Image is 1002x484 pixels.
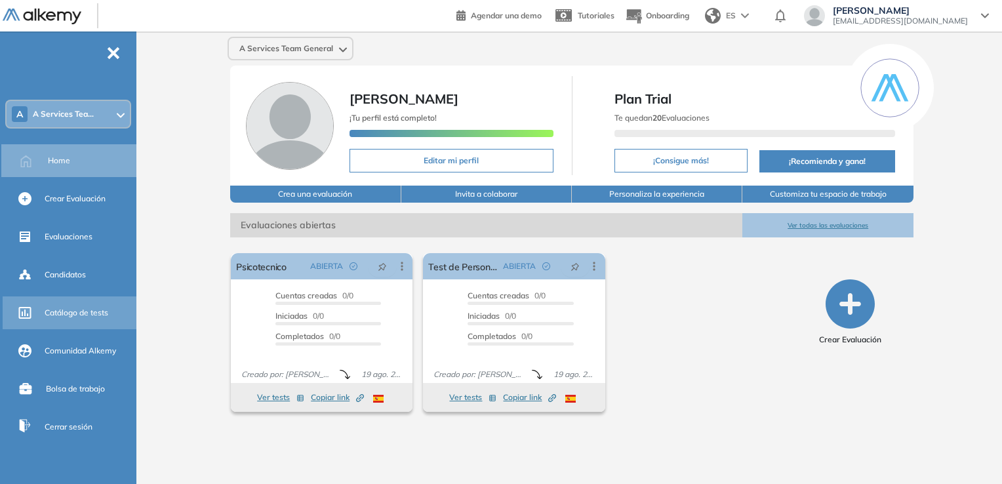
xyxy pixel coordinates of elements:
span: Cuentas creadas [275,291,337,300]
span: ABIERTA [503,260,536,272]
img: Logo [3,9,81,25]
span: 0/0 [468,311,516,321]
span: 19 ago. 2025 [548,369,599,380]
span: Onboarding [646,10,689,20]
button: Copiar link [311,390,364,405]
button: Copiar link [503,390,556,405]
span: [PERSON_NAME] [833,5,968,16]
span: A [16,109,23,119]
iframe: Chat Widget [936,421,1002,484]
span: A Services Team General [239,43,333,54]
span: Tutoriales [578,10,614,20]
button: pushpin [561,256,590,277]
span: Completados [468,331,516,341]
img: ESP [373,395,384,403]
span: ES [726,10,736,22]
span: 0/0 [275,311,324,321]
span: 0/0 [468,331,532,341]
span: Te quedan Evaluaciones [614,113,710,123]
span: Completados [275,331,324,341]
button: Onboarding [625,2,689,30]
span: pushpin [378,261,387,272]
span: Evaluaciones [45,231,92,243]
span: Evaluaciones abiertas [230,213,742,237]
a: Agendar una demo [456,7,542,22]
span: Comunidad Alkemy [45,345,116,357]
span: Copiar link [503,392,556,403]
button: Customiza tu espacio de trabajo [742,186,913,203]
button: Crea una evaluación [230,186,401,203]
button: Ver todas las evaluaciones [742,213,913,237]
button: Ver tests [257,390,304,405]
span: Creado por: [PERSON_NAME] [428,369,532,380]
span: Cuentas creadas [468,291,529,300]
button: Invita a colaborar [401,186,572,203]
span: Iniciadas [275,311,308,321]
span: Copiar link [311,392,364,403]
img: Foto de perfil [246,82,334,170]
span: 0/0 [468,291,546,300]
span: 0/0 [275,291,353,300]
span: Home [48,155,70,167]
img: ESP [565,395,576,403]
button: Personaliza la experiencia [572,186,742,203]
button: ¡Recomienda y gana! [759,150,895,172]
a: Psicotecnico [236,253,287,279]
span: 19 ago. 2025 [356,369,407,380]
img: arrow [741,13,749,18]
span: Plan Trial [614,89,895,109]
span: Cerrar sesión [45,421,92,433]
button: pushpin [368,256,397,277]
span: [PERSON_NAME] [350,91,458,107]
span: ¡Tu perfil está completo! [350,113,437,123]
button: Ver tests [449,390,496,405]
span: Bolsa de trabajo [46,383,105,395]
span: 0/0 [275,331,340,341]
span: pushpin [571,261,580,272]
a: Test de Personalidad [428,253,497,279]
span: Crear Evaluación [819,334,881,346]
button: Crear Evaluación [819,279,881,346]
span: Catálogo de tests [45,307,108,319]
img: world [705,8,721,24]
button: ¡Consigue más! [614,149,748,172]
span: Creado por: [PERSON_NAME] [236,369,340,380]
span: Iniciadas [468,311,500,321]
span: check-circle [542,262,550,270]
span: A Services Tea... [33,109,94,119]
span: check-circle [350,262,357,270]
span: ABIERTA [310,260,343,272]
span: [EMAIL_ADDRESS][DOMAIN_NAME] [833,16,968,26]
span: Crear Evaluación [45,193,106,205]
span: Candidatos [45,269,86,281]
button: Editar mi perfil [350,149,553,172]
span: Agendar una demo [471,10,542,20]
b: 20 [652,113,662,123]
